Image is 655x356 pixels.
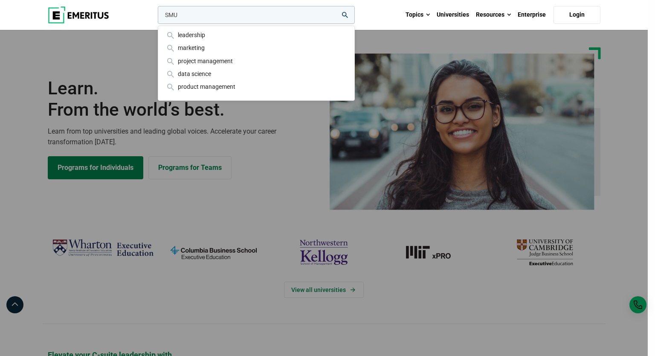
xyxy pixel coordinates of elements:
[554,6,600,24] a: Login
[165,30,348,40] div: leadership
[165,69,348,79] div: data science
[165,43,348,53] div: marketing
[165,56,348,66] div: project management
[165,82,348,91] div: product management
[158,6,355,24] input: woocommerce-product-search-field-0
